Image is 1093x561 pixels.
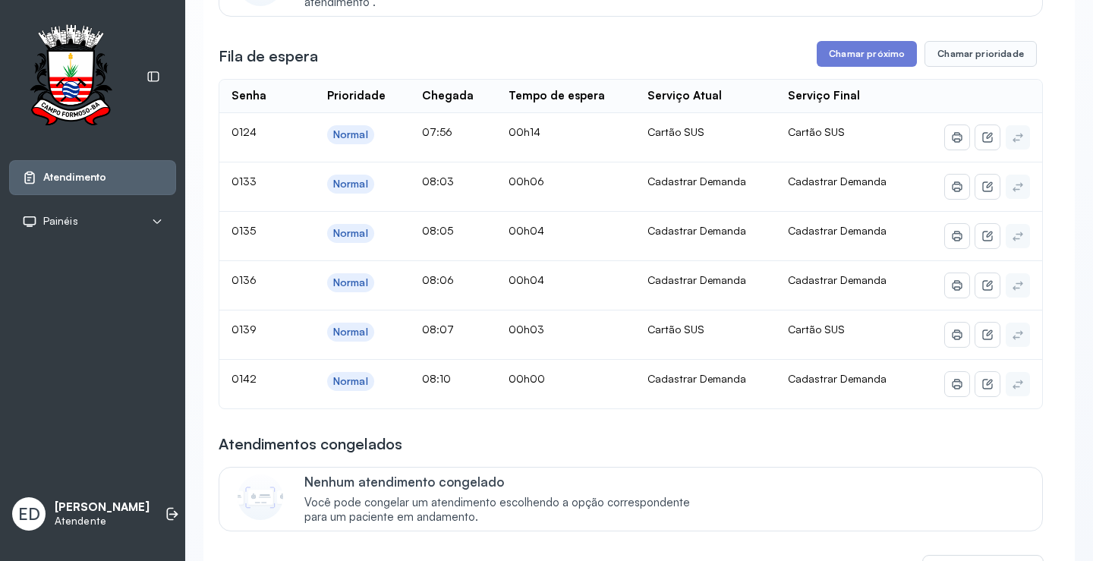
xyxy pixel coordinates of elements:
[232,224,256,237] span: 0135
[647,224,764,238] div: Cadastrar Demanda
[788,89,860,103] div: Serviço Final
[509,175,544,188] span: 00h06
[422,89,474,103] div: Chegada
[422,224,453,237] span: 08:05
[333,128,368,141] div: Normal
[232,89,266,103] div: Senha
[43,171,106,184] span: Atendimento
[232,372,257,385] span: 0142
[333,375,368,388] div: Normal
[788,323,845,336] span: Cartão SUS
[647,125,764,139] div: Cartão SUS
[238,474,283,520] img: Imagem de CalloutCard
[422,125,452,138] span: 07:56
[647,372,764,386] div: Cadastrar Demanda
[509,372,545,385] span: 00h00
[422,175,454,188] span: 08:03
[509,323,544,336] span: 00h03
[232,273,257,286] span: 0136
[55,500,150,515] p: [PERSON_NAME]
[788,175,887,188] span: Cadastrar Demanda
[232,175,257,188] span: 0133
[333,227,368,240] div: Normal
[509,224,544,237] span: 00h04
[232,125,257,138] span: 0124
[43,215,78,228] span: Painéis
[333,178,368,191] div: Normal
[55,515,150,528] p: Atendente
[647,273,764,287] div: Cadastrar Demanda
[22,170,163,185] a: Atendimento
[219,433,402,455] h3: Atendimentos congelados
[333,276,368,289] div: Normal
[788,273,887,286] span: Cadastrar Demanda
[16,24,125,130] img: Logotipo do estabelecimento
[327,89,386,103] div: Prioridade
[647,323,764,336] div: Cartão SUS
[333,326,368,339] div: Normal
[788,125,845,138] span: Cartão SUS
[422,273,454,286] span: 08:06
[788,224,887,237] span: Cadastrar Demanda
[924,41,1037,67] button: Chamar prioridade
[232,323,257,336] span: 0139
[647,89,722,103] div: Serviço Atual
[304,496,706,525] span: Você pode congelar um atendimento escolhendo a opção correspondente para um paciente em andamento.
[509,125,540,138] span: 00h14
[422,372,451,385] span: 08:10
[647,175,764,188] div: Cadastrar Demanda
[304,474,706,490] p: Nenhum atendimento congelado
[509,89,605,103] div: Tempo de espera
[817,41,917,67] button: Chamar próximo
[219,46,318,67] h3: Fila de espera
[788,372,887,385] span: Cadastrar Demanda
[422,323,454,336] span: 08:07
[509,273,544,286] span: 00h04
